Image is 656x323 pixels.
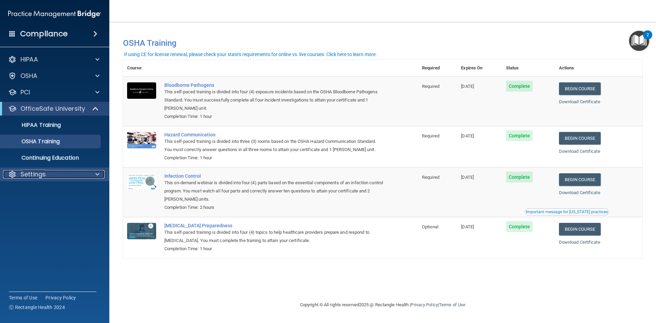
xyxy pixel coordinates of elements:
[559,82,601,95] a: Begin Course
[422,133,439,138] span: Required
[164,245,384,253] div: Completion Time: 1 hour
[422,84,439,89] span: Required
[8,170,99,178] a: Settings
[526,210,608,214] div: Important message for [US_STATE] practices
[164,228,384,245] div: This self-paced training is divided into four (4) topics to help healthcare providers prepare and...
[8,88,99,96] a: PCI
[164,112,384,121] div: Completion Time: 1 hour
[502,60,555,77] th: Status
[123,51,378,58] button: If using CE for license renewal, please check your state's requirements for online vs. live cours...
[559,173,601,186] a: Begin Course
[8,72,99,80] a: OSHA
[123,60,160,77] th: Course
[629,31,649,51] button: Open Resource Center, 2 new notifications
[4,138,60,145] p: OSHA Training
[559,240,600,245] a: Download Certificate
[164,82,384,88] a: Bloodborne Pathogens
[8,105,99,113] a: OfficeSafe University
[457,60,502,77] th: Expires On
[461,175,474,180] span: [DATE]
[461,84,474,89] span: [DATE]
[164,132,384,137] a: Hazard Communication
[164,223,384,228] a: [MEDICAL_DATA] Preparedness
[4,122,61,129] p: HIPAA Training
[555,60,642,77] th: Actions
[20,72,38,80] p: OSHA
[411,302,438,307] a: Privacy Policy
[646,35,649,44] div: 2
[124,52,377,57] div: If using CE for license renewal, please check your state's requirements for online vs. live cours...
[164,137,384,154] div: This self-paced training is divided into three (3) rooms based on the OSHA Hazard Communication S...
[506,130,533,141] span: Complete
[461,224,474,229] span: [DATE]
[45,294,76,301] a: Privacy Policy
[20,170,46,178] p: Settings
[559,149,600,154] a: Download Certificate
[559,132,601,145] a: Begin Course
[20,29,68,39] h4: Compliance
[164,154,384,162] div: Completion Time: 1 hour
[506,221,533,232] span: Complete
[20,55,38,64] p: HIPAA
[506,172,533,183] span: Complete
[20,105,85,113] p: OfficeSafe University
[418,60,457,77] th: Required
[559,99,600,104] a: Download Certificate
[559,223,601,235] a: Begin Course
[525,208,609,215] button: Read this if you are a dental practitioner in the state of CA
[439,302,465,307] a: Terms of Use
[422,224,438,229] span: Optional
[4,154,98,161] p: Continuing Education
[8,7,101,21] img: PMB logo
[538,274,648,302] iframe: Drift Widget Chat Controller
[506,81,533,92] span: Complete
[164,88,384,112] div: This self-paced training is divided into four (4) exposure incidents based on the OSHA Bloodborne...
[461,133,474,138] span: [DATE]
[164,173,384,179] a: Infection Control
[422,175,439,180] span: Required
[164,203,384,212] div: Completion Time: 2 hours
[123,38,642,48] h4: OSHA Training
[258,294,507,316] div: Copyright © All rights reserved 2025 @ Rectangle Health | |
[559,190,600,195] a: Download Certificate
[9,294,37,301] a: Terms of Use
[20,88,30,96] p: PCI
[8,55,99,64] a: HIPAA
[164,179,384,203] div: This on-demand webinar is divided into four (4) parts based on the essential components of an inf...
[9,304,65,311] span: Ⓒ Rectangle Health 2024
